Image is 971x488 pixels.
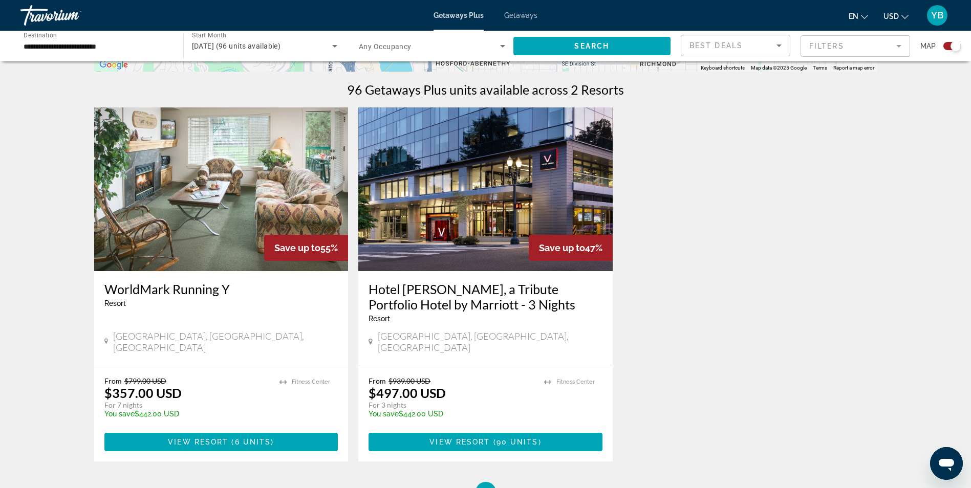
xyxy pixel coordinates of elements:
span: ( ) [490,438,541,446]
span: $799.00 USD [124,376,166,385]
button: Change currency [883,9,909,24]
span: USD [883,12,899,20]
button: Change language [849,9,868,24]
div: 55% [264,235,348,261]
span: You save [369,410,399,418]
button: View Resort(90 units) [369,433,602,451]
img: RU29E01X.jpg [358,107,613,271]
span: Map [920,39,936,53]
span: You save [104,410,135,418]
p: $497.00 USD [369,385,446,401]
button: Keyboard shortcuts [701,64,745,72]
a: Terms (opens in new tab) [813,65,827,71]
span: 90 units [497,438,538,446]
p: For 3 nights [369,401,534,410]
a: WorldMark Running Y [104,281,338,297]
span: YB [931,10,943,20]
button: View Resort(6 units) [104,433,338,451]
span: Fitness Center [556,379,595,385]
p: $442.00 USD [104,410,270,418]
mat-select: Sort by [689,39,782,52]
a: Open this area in Google Maps (opens a new window) [97,58,131,72]
button: Search [513,37,671,55]
span: Search [574,42,609,50]
span: Any Occupancy [359,42,412,51]
iframe: Button to launch messaging window [930,447,963,480]
span: Fitness Center [292,379,330,385]
span: ( ) [228,438,274,446]
img: 4324I01X.jpg [94,107,349,271]
span: Destination [24,31,57,38]
span: Map data ©2025 Google [751,65,807,71]
span: From [369,376,386,385]
span: Resort [104,299,126,307]
p: $357.00 USD [104,385,182,401]
span: Save up to [274,242,320,253]
span: Save up to [539,242,585,253]
span: Best Deals [689,41,743,50]
a: Travorium [20,2,123,29]
span: 6 units [235,438,271,446]
span: [DATE] (96 units available) [192,42,281,50]
a: Getaways Plus [434,11,484,19]
span: Start Month [192,32,226,39]
span: From [104,376,122,385]
span: [GEOGRAPHIC_DATA], [GEOGRAPHIC_DATA], [GEOGRAPHIC_DATA] [378,330,602,353]
div: 47% [529,235,613,261]
span: Resort [369,315,390,323]
span: [GEOGRAPHIC_DATA], [GEOGRAPHIC_DATA], [GEOGRAPHIC_DATA] [113,330,338,353]
a: Report a map error [833,65,874,71]
a: Getaways [504,11,537,19]
span: View Resort [168,438,228,446]
a: Hotel [PERSON_NAME], a Tribute Portfolio Hotel by Marriott - 3 Nights [369,281,602,312]
p: $442.00 USD [369,410,534,418]
p: For 7 nights [104,401,270,410]
button: User Menu [924,5,951,26]
span: View Resort [429,438,490,446]
img: Google [97,58,131,72]
button: Filter [801,35,910,57]
h1: 96 Getaways Plus units available across 2 Resorts [347,82,624,97]
span: en [849,12,858,20]
span: $939.00 USD [389,376,430,385]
